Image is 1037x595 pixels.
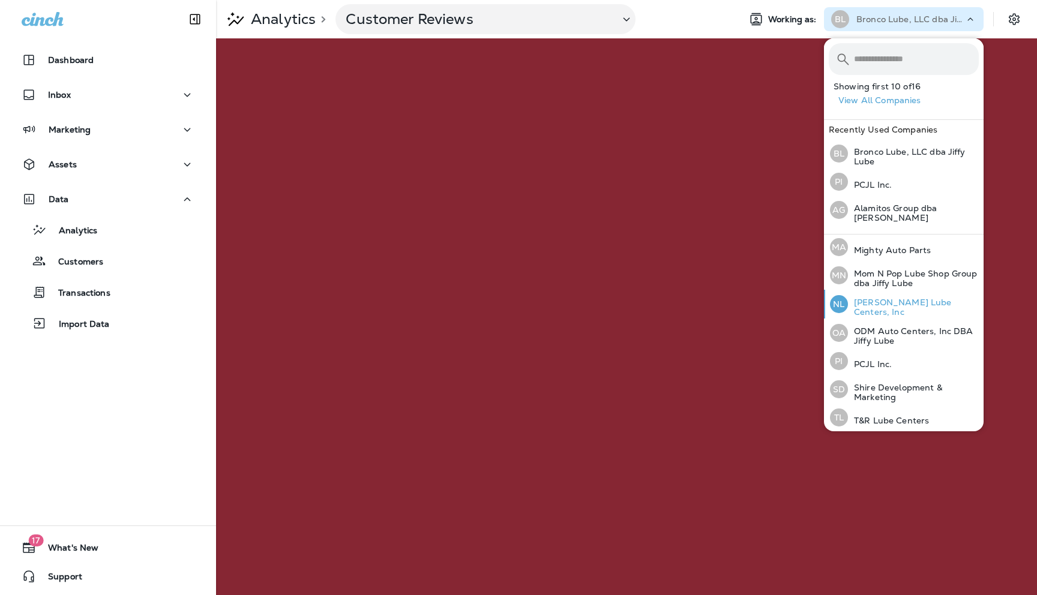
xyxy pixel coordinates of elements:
button: View All Companies [834,91,984,110]
button: Marketing [12,118,204,142]
button: MAMighty Auto Parts [824,233,984,261]
p: PCJL Inc. [848,180,892,190]
button: Settings [1003,8,1025,30]
p: Data [49,194,69,204]
span: 17 [28,534,43,546]
div: OA [830,324,848,342]
p: Mighty Auto Parts [848,245,931,255]
p: Bronco Lube, LLC dba Jiffy Lube [848,147,979,166]
p: Transactions [46,288,110,299]
span: What's New [36,543,98,557]
button: PIPCJL Inc. [824,347,984,375]
button: Dashboard [12,48,204,72]
button: AGAlamitos Group dba [PERSON_NAME] [824,196,984,224]
p: Inbox [48,90,71,100]
p: Analytics [47,226,97,237]
p: Showing first 10 of 16 [834,82,984,91]
div: Recently Used Companies [824,120,984,139]
button: PIPCJL Inc. [824,168,984,196]
div: BL [830,145,848,163]
button: Inbox [12,83,204,107]
span: Support [36,572,82,586]
button: NL[PERSON_NAME] Lube Centers, Inc [824,290,984,318]
div: SD [830,380,848,398]
button: MNMom N Pop Lube Shop Group dba Jiffy Lube [824,261,984,290]
div: TL [830,408,848,426]
button: Customers [12,248,204,274]
div: NL [830,295,848,313]
button: Data [12,187,204,211]
p: PCJL Inc. [848,359,892,369]
p: Analytics [246,10,316,28]
p: Marketing [49,125,91,134]
button: TLT&R Lube Centers [824,404,984,431]
p: T&R Lube Centers [848,416,929,425]
p: [PERSON_NAME] Lube Centers, Inc [848,297,979,317]
div: MN [830,266,848,284]
button: OAODM Auto Centers, Inc DBA Jiffy Lube [824,318,984,347]
button: Transactions [12,280,204,305]
p: Customer Reviews [346,10,610,28]
div: AG [830,201,848,219]
button: Support [12,564,204,588]
p: Shire Development & Marketing [848,383,979,402]
p: Customers [46,257,103,268]
p: Bronco Lube, LLC dba Jiffy Lube [856,14,964,24]
div: MA [830,238,848,256]
button: SDShire Development & Marketing [824,375,984,404]
div: PI [830,173,848,191]
p: ODM Auto Centers, Inc DBA Jiffy Lube [848,326,979,345]
button: BLBronco Lube, LLC dba Jiffy Lube [824,139,984,168]
p: Dashboard [48,55,94,65]
button: Analytics [12,217,204,242]
div: PI [830,352,848,370]
span: Working as: [768,14,819,25]
button: Import Data [12,311,204,336]
p: > [316,14,326,24]
p: Assets [49,160,77,169]
p: Alamitos Group dba [PERSON_NAME] [848,203,979,223]
button: Collapse Sidebar [178,7,212,31]
p: Mom N Pop Lube Shop Group dba Jiffy Lube [848,269,979,288]
div: BL [831,10,849,28]
p: Import Data [47,319,110,330]
button: 17What's New [12,536,204,560]
button: Assets [12,152,204,176]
